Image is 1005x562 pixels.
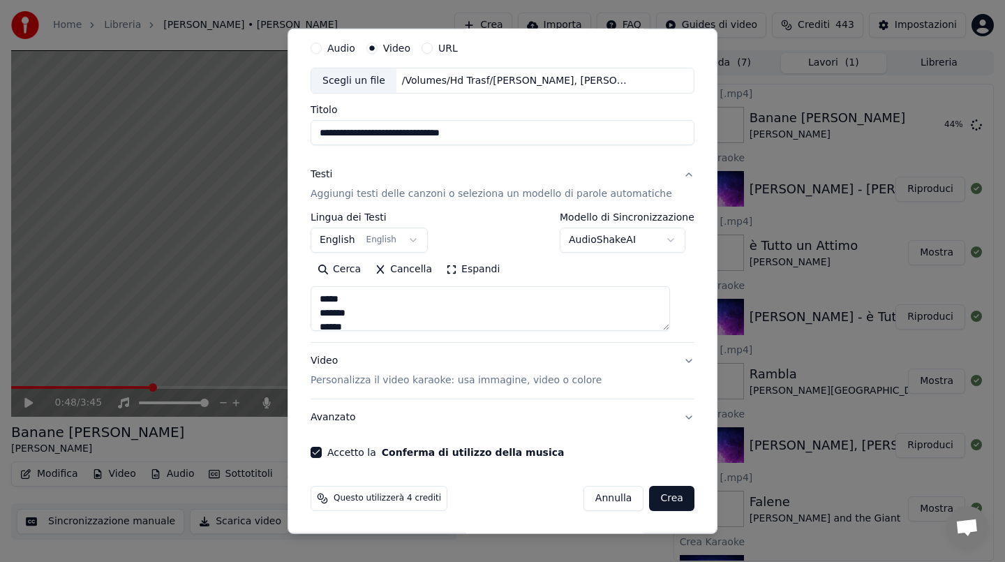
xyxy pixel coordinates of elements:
[327,448,564,457] label: Accetto la
[650,486,694,511] button: Crea
[438,43,458,52] label: URL
[583,486,644,511] button: Annulla
[382,448,565,457] button: Accetto la
[311,399,694,436] button: Avanzato
[311,343,694,399] button: VideoPersonalizza il video karaoke: usa immagine, video o colore
[311,105,694,114] label: Titolo
[311,187,672,201] p: Aggiungi testi delle canzoni o seleziona un modello di parole automatiche
[311,212,428,222] label: Lingua dei Testi
[439,258,507,281] button: Espandi
[311,258,368,281] button: Cerca
[327,43,355,52] label: Audio
[383,43,410,52] label: Video
[311,68,396,93] div: Scegli un file
[334,493,441,504] span: Questo utilizzerà 4 crediti
[311,374,602,387] p: Personalizza il video karaoke: usa immagine, video o colore
[368,258,439,281] button: Cancella
[311,212,694,342] div: TestiAggiungi testi delle canzoni o seleziona un modello di parole automatiche
[311,354,602,387] div: Video
[311,156,694,212] button: TestiAggiungi testi delle canzoni o seleziona un modello di parole automatiche
[560,212,694,222] label: Modello di Sincronizzazione
[311,168,332,182] div: Testi
[396,73,634,87] div: /Volumes/Hd Trasf/[PERSON_NAME], [PERSON_NAME] - Bollente.mov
